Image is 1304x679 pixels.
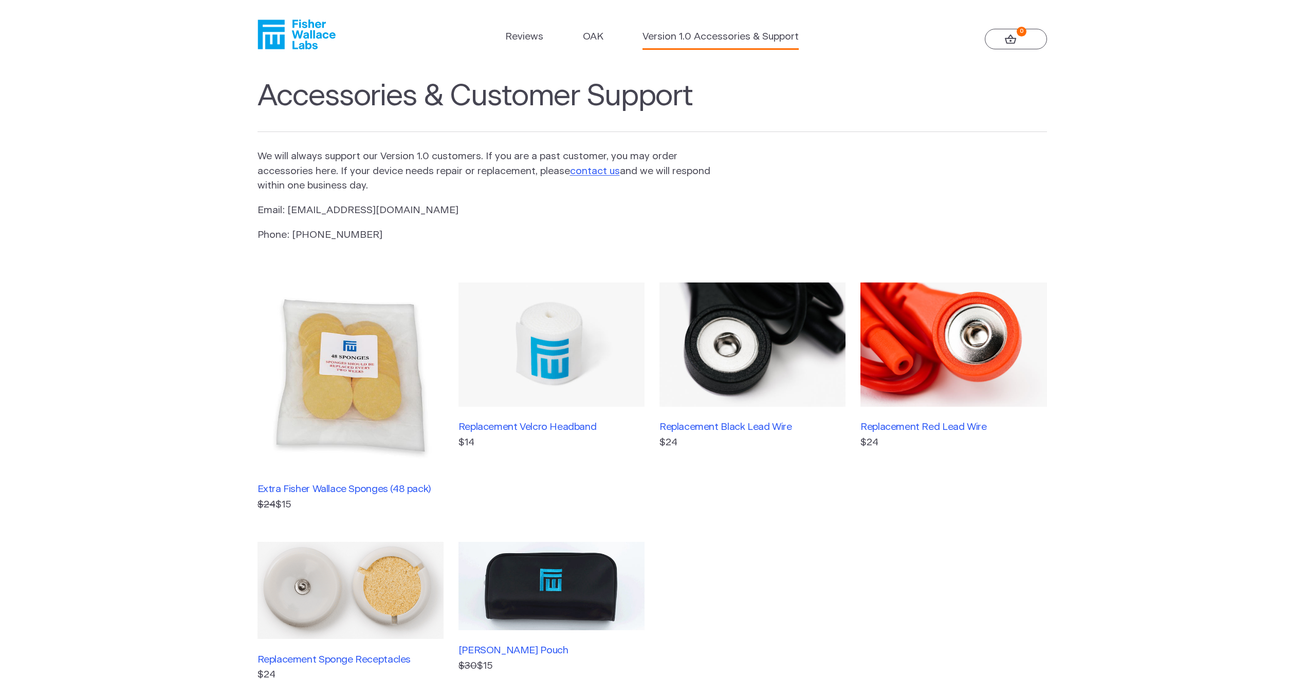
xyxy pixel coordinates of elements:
[458,661,477,671] s: $30
[642,30,799,45] a: Version 1.0 Accessories & Support
[860,421,1046,433] h3: Replacement Red Lead Wire
[458,282,645,512] a: Replacement Velcro Headband$14
[458,645,645,656] h3: [PERSON_NAME] Pouch
[860,282,1046,512] a: Replacement Red Lead Wire$24
[985,29,1047,49] a: 0
[258,282,444,468] img: Extra Fisher Wallace Sponges (48 pack)
[458,659,645,674] p: $15
[659,282,846,512] a: Replacement Black Lead Wire$24
[458,282,645,407] img: Replacement Velcro Headband
[258,500,276,510] s: $24
[258,483,444,495] h3: Extra Fisher Wallace Sponges (48 pack)
[258,654,444,666] h3: Replacement Sponge Receptacles
[258,203,712,218] p: Email: [EMAIL_ADDRESS][DOMAIN_NAME]
[258,79,1047,133] h1: Accessories & Customer Support
[258,498,444,513] p: $15
[458,421,645,433] h3: Replacement Velcro Headband
[659,421,846,433] h3: Replacement Black Lead Wire
[860,436,1046,450] p: $24
[258,228,712,243] p: Phone: [PHONE_NUMBER]
[258,542,444,639] img: Replacement Sponge Receptacles
[258,149,712,194] p: We will always support our Version 1.0 customers. If you are a past customer, you may order acces...
[458,436,645,450] p: $14
[583,30,603,45] a: OAK
[1017,27,1026,36] strong: 0
[258,20,336,49] a: Fisher Wallace
[659,436,846,450] p: $24
[570,166,620,176] a: contact us
[505,30,543,45] a: Reviews
[258,282,444,512] a: Extra Fisher Wallace Sponges (48 pack) $24$15
[659,282,846,407] img: Replacement Black Lead Wire
[860,282,1046,407] img: Replacement Red Lead Wire
[458,542,645,630] img: Fisher Wallace Pouch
